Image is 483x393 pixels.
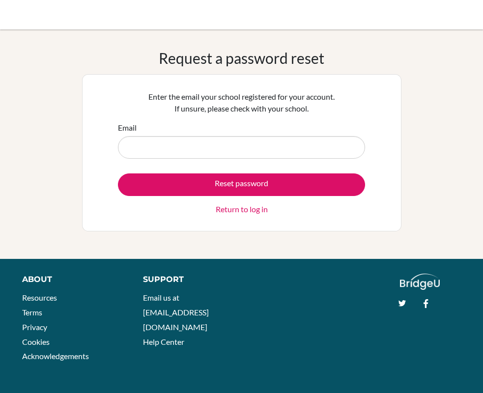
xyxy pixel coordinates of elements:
[22,274,121,285] div: About
[22,337,50,346] a: Cookies
[22,351,89,361] a: Acknowledgements
[22,293,57,302] a: Resources
[400,274,440,290] img: logo_white@2x-f4f0deed5e89b7ecb1c2cc34c3e3d731f90f0f143d5ea2071677605dd97b5244.png
[118,91,365,114] p: Enter the email your school registered for your account. If unsure, please check with your school.
[22,322,47,332] a: Privacy
[143,274,232,285] div: Support
[159,49,324,67] h1: Request a password reset
[216,203,268,215] a: Return to log in
[143,293,209,331] a: Email us at [EMAIL_ADDRESS][DOMAIN_NAME]
[143,337,184,346] a: Help Center
[118,122,137,134] label: Email
[118,173,365,196] button: Reset password
[22,308,42,317] a: Terms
